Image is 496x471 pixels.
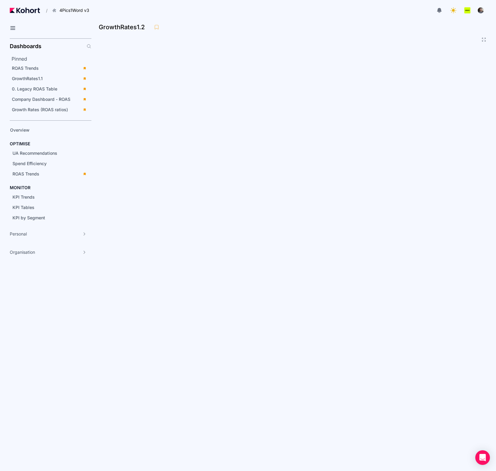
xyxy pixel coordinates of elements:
a: GrowthRates1.1 [10,74,90,83]
span: KPI by Segment [12,215,45,220]
span: Personal [10,231,27,237]
span: ROAS Trends [12,171,39,176]
span: KPI Trends [12,194,35,200]
a: ROAS Trends [10,169,90,179]
a: KPI Trends [10,193,81,202]
img: logo_Lotum_Logo_20240521114851236074.png [464,7,470,13]
a: Spend Efficiency [10,159,81,168]
span: Growth Rates (ROAS ratios) [12,107,68,112]
span: UA Recommendations [12,151,57,156]
a: UA Recommendations [10,149,81,158]
h2: Dashboards [10,44,41,49]
span: Spend Efficiency [12,161,47,166]
a: KPI Tables [10,203,81,212]
h4: MONITOR [10,185,30,191]
a: Overview [8,126,81,135]
span: Organisation [10,249,35,255]
button: 4Pics1Word v3 [49,5,96,16]
div: Open Intercom Messenger [475,450,490,465]
span: 0. Legacy ROAS Table [12,86,57,91]
span: 4Pics1Word v3 [59,7,89,13]
span: / [41,7,48,14]
a: Growth Rates (ROAS ratios) [10,105,90,114]
h4: OPTIMISE [10,141,30,147]
a: ROAS Trends [10,64,90,73]
a: 0. Legacy ROAS Table [10,84,90,94]
span: Company Dashboard - ROAS [12,97,70,102]
span: GrowthRates1.1 [12,76,43,81]
h2: Pinned [12,55,91,62]
button: Fullscreen [481,37,486,42]
span: Overview [10,127,30,133]
span: ROAS Trends [12,66,39,71]
a: Company Dashboard - ROAS [10,95,90,104]
span: KPI Tables [12,205,34,210]
img: Kohort logo [10,8,40,13]
a: KPI by Segment [10,213,81,222]
h3: GrowthRates1.2 [99,24,148,30]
